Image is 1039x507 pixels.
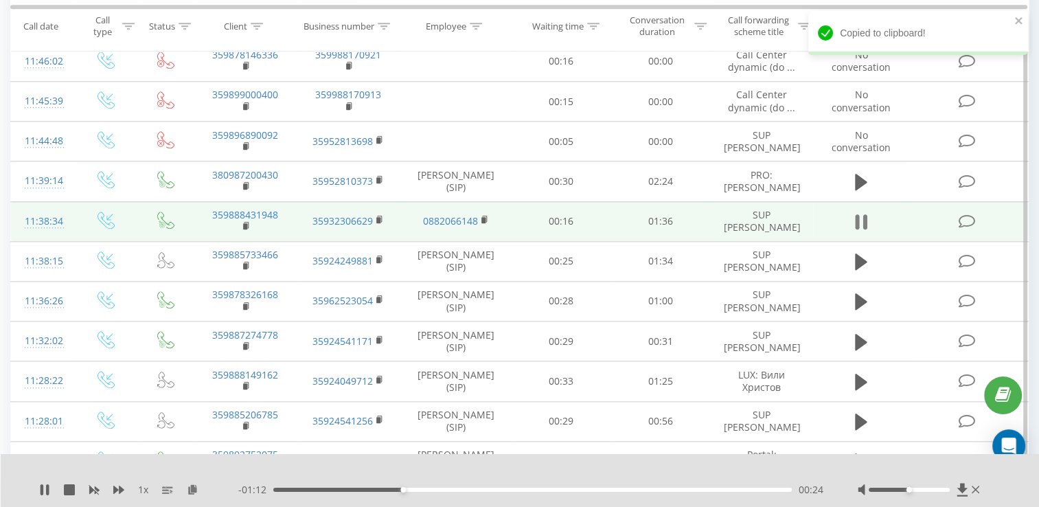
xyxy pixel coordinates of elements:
span: Call Center dynamic (do ... [728,48,795,74]
a: 380987200430 [212,168,278,181]
td: 00:42 [610,441,710,481]
a: 359888431948 [212,208,278,221]
div: Client [224,20,247,32]
span: Call Center dynamic (do ... [728,88,795,113]
td: Portal: [PERSON_NAME] [710,441,813,481]
span: No conversation [832,88,891,113]
td: [PERSON_NAME] (SIP) [400,361,512,401]
td: 00:48 [512,441,611,481]
td: 00:33 [512,361,611,401]
div: Open Intercom Messenger [992,429,1025,462]
div: 11:45:39 [25,88,60,115]
div: 11:26:44 [25,448,60,475]
td: 00:25 [512,241,611,281]
a: 35924049712 [312,374,373,387]
div: Employee [426,20,466,32]
a: 359885733466 [212,248,278,261]
div: Call date [23,20,58,32]
button: close [1014,15,1024,28]
a: 359988170913 [315,88,381,101]
td: 00:00 [610,82,710,122]
a: 359885206785 [212,408,278,421]
td: 00:16 [512,41,611,81]
td: 00:29 [512,322,611,361]
a: 359896890092 [212,128,278,142]
td: 00:28 [512,281,611,321]
div: Accessibility label [400,487,406,493]
a: 359892752075 [212,448,278,461]
span: No conversation [832,128,891,154]
td: SUP [PERSON_NAME] [710,201,813,241]
div: 11:32:02 [25,328,60,354]
div: Business number [304,20,374,32]
a: 359899000400 [212,88,278,101]
a: 359888149162 [212,368,278,381]
td: [PERSON_NAME] (SIP) [400,281,512,321]
td: 01:36 [610,201,710,241]
a: 35932306629 [312,214,373,227]
div: Status [149,20,175,32]
div: 11:39:14 [25,168,60,194]
a: 35952813698 [312,135,373,148]
a: 0882066148 [423,214,478,227]
td: [PERSON_NAME] (SIP) [400,161,512,201]
td: PRO: [PERSON_NAME] [710,161,813,201]
a: 35924249881 [312,254,373,267]
div: 11:38:34 [25,208,60,235]
td: [PERSON_NAME] (SIP) [400,322,512,361]
a: 359878146336 [212,48,278,61]
a: 35962523054 [312,294,373,307]
td: SUP [PERSON_NAME] [710,322,813,361]
a: 35924541171 [312,335,373,348]
div: Accessibility label [906,487,912,493]
div: Waiting time [532,20,584,32]
div: 11:28:01 [25,408,60,435]
td: 00:15 [512,82,611,122]
div: Conversation duration [623,14,691,38]
div: Call type [87,14,119,38]
td: [PERSON_NAME] (SIP) [400,401,512,441]
a: 359887274778 [212,328,278,341]
td: 00:16 [512,201,611,241]
td: 01:34 [610,241,710,281]
td: SUP [PERSON_NAME] [710,401,813,441]
td: 02:24 [610,161,710,201]
td: LUX: Вили Христов [710,361,813,401]
div: 11:38:15 [25,248,60,275]
td: 01:00 [610,281,710,321]
td: [PERSON_NAME] (SIP) [400,241,512,281]
td: 00:00 [610,122,710,161]
td: 01:25 [610,361,710,401]
td: 00:31 [610,322,710,361]
div: Copied to clipboard! [808,11,1028,55]
td: 00:30 [512,161,611,201]
span: - 01:12 [238,483,273,497]
span: 00:24 [799,483,823,497]
td: 00:56 [610,401,710,441]
span: 1 x [138,483,148,497]
td: SUP [PERSON_NAME] [710,281,813,321]
a: 359878326168 [212,288,278,301]
td: 00:00 [610,41,710,81]
div: 11:36:26 [25,288,60,315]
a: 35952810373 [312,174,373,188]
div: Call forwarding scheme title [722,14,795,38]
a: 35924541256 [312,414,373,427]
td: 00:29 [512,401,611,441]
td: [PERSON_NAME] (SIP) [400,441,512,481]
div: 11:46:02 [25,48,60,75]
div: 11:28:22 [25,368,60,394]
a: 359988170921 [315,48,381,61]
td: SUP [PERSON_NAME] [710,122,813,161]
td: SUP [PERSON_NAME] [710,241,813,281]
td: 00:05 [512,122,611,161]
div: 11:44:48 [25,128,60,155]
